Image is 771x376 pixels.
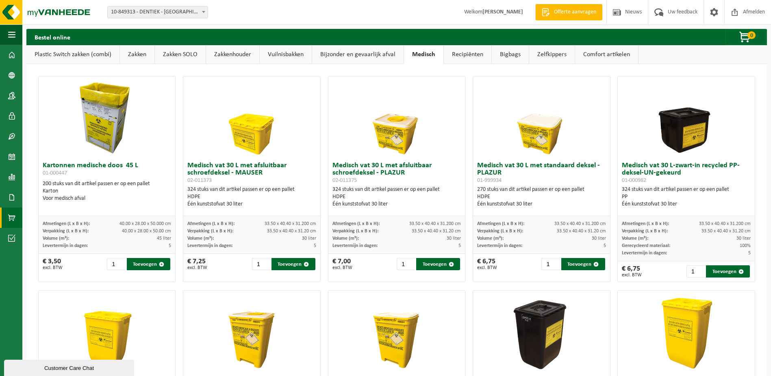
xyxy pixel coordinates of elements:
a: Zakken [120,45,154,64]
h3: Kartonnen medische doos 45 L [43,162,172,178]
span: Afmetingen (L x B x H): [477,221,524,226]
h3: Medisch vat 30 L met afsluitbaar schroefdeksel - MAUSER [187,162,316,184]
div: € 7,25 [187,258,207,270]
input: 1 [252,258,271,270]
div: 324 stuks van dit artikel passen er op een pallet [187,186,316,208]
a: Bigbags [492,45,529,64]
div: € 6,75 [622,265,642,278]
a: Plastic Switch zakken (combi) [26,45,119,64]
a: Comfort artikelen [575,45,638,64]
span: 33.50 x 40.40 x 31.200 cm [554,221,606,226]
button: Toevoegen [271,258,315,270]
span: 01-000447 [43,170,67,176]
input: 1 [686,265,706,278]
img: 02-011377 [211,291,293,372]
span: 02-011373 [187,177,212,184]
span: 100% [740,243,751,248]
img: 01-000979 [501,291,582,372]
img: 01-000982 [646,77,727,158]
div: 324 stuks van dit artikel passen er op een pallet [622,186,751,208]
h3: Medisch vat 30 L met standaard deksel - PLAZUR [477,162,606,184]
span: 30 liter [302,236,316,241]
span: 5 [458,243,461,248]
div: HDPE [187,193,316,201]
span: Verpakking (L x B x H): [477,229,523,234]
span: 40.00 x 28.00 x 50.000 cm [119,221,171,226]
span: Verpakking (L x B x H): [43,229,89,234]
div: € 7,00 [332,258,352,270]
img: 02-011373 [211,77,293,158]
span: Offerte aanvragen [552,8,598,16]
span: 02-011375 [332,177,357,184]
div: Één kunststofvat 30 liter [477,201,606,208]
img: 02-011375 [356,77,437,158]
span: excl. BTW [43,265,63,270]
span: 33.50 x 40.40 x 31.20 cm [557,229,606,234]
div: Één kunststofvat 30 liter [187,201,316,208]
button: Toevoegen [416,258,460,270]
div: HDPE [332,193,461,201]
span: Volume (m³): [622,236,648,241]
span: Gerecycleerd materiaal: [622,243,670,248]
div: Voor medisch afval [43,195,172,202]
span: 45 liter [157,236,171,241]
span: Volume (m³): [43,236,69,241]
div: € 6,75 [477,258,497,270]
h3: Medisch vat 30 L-zwart-in recycled PP-deksel-UN-gekeurd [622,162,751,184]
span: Levertermijn in dagen: [187,243,232,248]
a: Bijzonder en gevaarlijk afval [312,45,404,64]
span: Verpakking (L x B x H): [332,229,378,234]
span: 30 liter [592,236,606,241]
img: 02-011376 [646,291,727,372]
span: Afmetingen (L x B x H): [622,221,669,226]
div: 324 stuks van dit artikel passen er op een pallet [332,186,461,208]
div: HDPE [477,193,606,201]
span: 33.50 x 40.40 x 31.200 cm [409,221,461,226]
button: Toevoegen [127,258,171,270]
a: Medisch [404,45,443,64]
span: excl. BTW [332,265,352,270]
input: 1 [397,258,416,270]
span: Volume (m³): [187,236,214,241]
a: Zelfkippers [529,45,575,64]
input: 1 [541,258,560,270]
iframe: chat widget [4,358,136,376]
div: 270 stuks van dit artikel passen er op een pallet [477,186,606,208]
span: 5 [314,243,316,248]
div: € 3,50 [43,258,63,270]
h3: Medisch vat 30 L met afsluitbaar schroefdeksel - PLAZUR [332,162,461,184]
span: Volume (m³): [332,236,359,241]
span: 5 [604,243,606,248]
span: Volume (m³): [477,236,504,241]
h2: Bestel online [26,29,78,45]
a: Recipiënten [444,45,491,64]
span: 33.50 x 40.40 x 31.20 cm [267,229,316,234]
span: 33.50 x 40.40 x 31.20 cm [702,229,751,234]
div: Één kunststofvat 30 liter [332,201,461,208]
span: 33.50 x 40.40 x 31.200 cm [265,221,316,226]
span: 30 liter [447,236,461,241]
span: 5 [748,251,751,256]
span: Levertermijn in dagen: [332,243,378,248]
img: 01-999934 [501,77,582,158]
span: excl. BTW [622,273,642,278]
span: Levertermijn in dagen: [622,251,667,256]
img: 01-000447 [66,77,148,158]
span: 10-849313 - DENTIEK - OUDENAARDE [108,7,208,18]
span: Verpakking (L x B x H): [622,229,668,234]
img: 01-999935 [356,291,437,372]
div: 200 stuks van dit artikel passen er op een pallet [43,180,172,202]
strong: [PERSON_NAME] [482,9,523,15]
div: PP [622,193,751,201]
img: 02-011378 [66,291,148,372]
span: 40.00 x 28.00 x 50.00 cm [122,229,171,234]
button: Toevoegen [561,258,605,270]
span: excl. BTW [477,265,497,270]
a: Vuilnisbakken [260,45,312,64]
span: 01-999934 [477,177,502,184]
span: 33.50 x 40.40 x 31.200 cm [699,221,751,226]
div: Karton [43,188,172,195]
span: 10-849313 - DENTIEK - OUDENAARDE [107,6,208,18]
span: Levertermijn in dagen: [477,243,522,248]
span: 01-000982 [622,177,646,184]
